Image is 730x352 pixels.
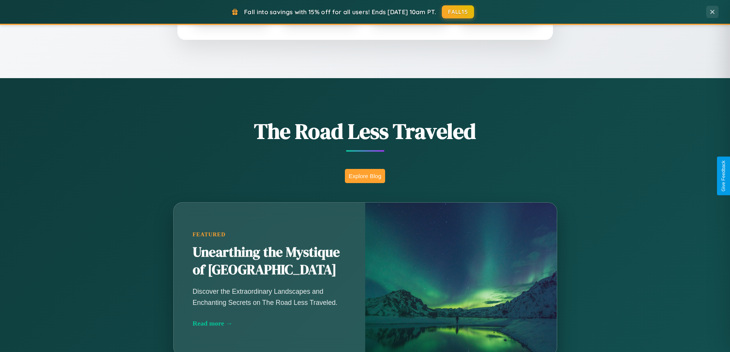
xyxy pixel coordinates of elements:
div: Featured [193,231,346,238]
button: FALL15 [442,5,474,18]
div: Read more → [193,319,346,327]
button: Explore Blog [345,169,385,183]
h2: Unearthing the Mystique of [GEOGRAPHIC_DATA] [193,244,346,279]
div: Give Feedback [721,160,726,192]
h1: The Road Less Traveled [135,116,595,146]
p: Discover the Extraordinary Landscapes and Enchanting Secrets on The Road Less Traveled. [193,286,346,308]
span: Fall into savings with 15% off for all users! Ends [DATE] 10am PT. [244,8,436,16]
